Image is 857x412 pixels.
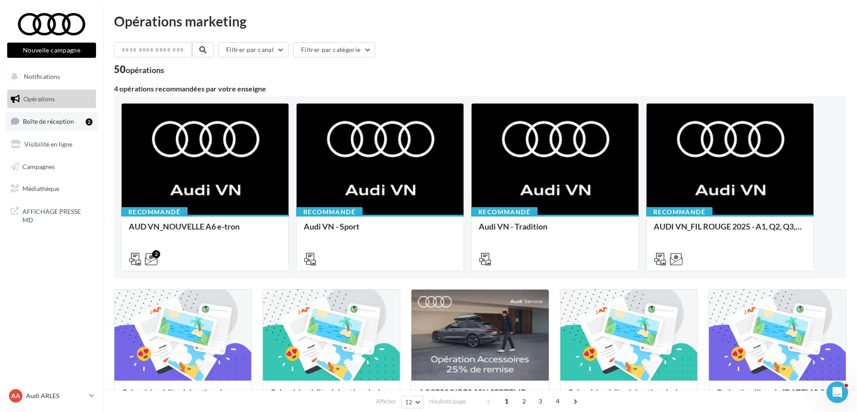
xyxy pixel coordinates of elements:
span: Médiathèque [22,185,59,192]
div: Audi VN - Sport [304,222,456,240]
button: Filtrer par catégorie [293,42,375,57]
span: 4 [551,394,565,408]
a: AFFICHAGE PRESSE MD [5,202,98,228]
div: Calendrier éditorial national : du 02.09 au 15.09 [270,388,393,406]
span: AA [11,391,20,400]
span: Boîte de réception [23,117,74,125]
div: Opération libre du [DATE] 12:06 [716,388,839,406]
span: Afficher [376,397,396,406]
span: Campagnes [22,162,55,170]
button: Filtrer par canal [219,42,289,57]
div: Recommandé [471,207,538,217]
span: Notifications [24,73,60,80]
button: Nouvelle campagne [7,43,96,58]
div: AUDI VN_FIL ROUGE 2025 - A1, Q2, Q3, Q5 et Q4 e-tron [654,222,806,240]
div: Recommandé [646,207,713,217]
a: AA Audi ARLES [7,387,96,404]
span: 12 [405,399,413,406]
div: Calendrier éditorial national : du 02.09 au 09.09 [568,388,690,406]
button: 12 [401,396,424,408]
span: 3 [533,394,547,408]
span: Visibilité en ligne [24,140,72,148]
div: Calendrier éditorial national : semaine du 08.09 au 14.09 [122,388,244,406]
a: Boîte de réception2 [5,112,98,131]
a: Visibilité en ligne [5,135,98,154]
div: ACCESSOIRES 25% SEPTEMBRE - AUDI SERVICE [419,388,541,406]
div: Opérations marketing [114,14,846,28]
div: Recommandé [296,207,363,217]
span: AFFICHAGE PRESSE MD [22,205,92,225]
div: AUD VN_NOUVELLE A6 e-tron [129,222,281,240]
div: 4 opérations recommandées par votre enseigne [114,85,846,92]
div: Audi VN - Tradition [479,222,631,240]
iframe: Intercom live chat [826,382,848,403]
div: 2 [152,250,160,258]
span: résultats/page [429,397,466,406]
a: Médiathèque [5,179,98,198]
div: 50 [114,65,164,74]
a: Opérations [5,90,98,108]
p: Audi ARLES [26,391,86,400]
span: 2 [517,394,531,408]
a: Campagnes [5,157,98,176]
span: Opérations [23,95,55,103]
div: 2 [86,118,92,126]
span: 1 [499,394,514,408]
div: Recommandé [121,207,188,217]
button: Notifications [5,67,94,86]
div: opérations [126,66,164,74]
